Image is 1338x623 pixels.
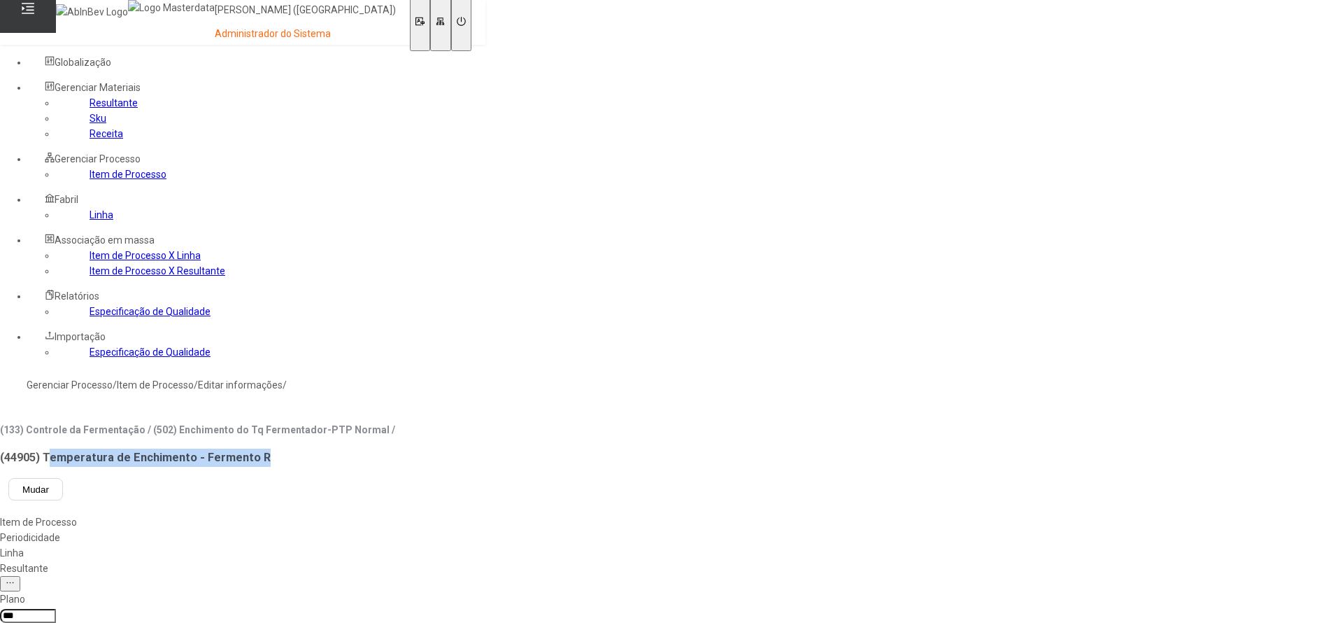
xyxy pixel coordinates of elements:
span: Relatórios [55,290,99,302]
a: Item de Processo [117,379,194,391]
a: Item de Processo X Resultante [90,265,225,276]
span: Globalização [55,57,111,68]
a: Editar informações [198,379,283,391]
span: Gerenciar Processo [55,153,141,164]
a: Item de Processo X Linha [90,250,201,261]
a: Resultante [90,97,138,108]
span: Associação em massa [55,234,155,246]
a: Linha [90,209,113,220]
p: [PERSON_NAME] ([GEOGRAPHIC_DATA]) [215,3,396,17]
a: Sku [90,113,106,124]
span: Fabril [55,194,78,205]
a: Gerenciar Processo [27,379,113,391]
nz-breadcrumb-separator: / [194,379,198,391]
a: Especificação de Qualidade [90,346,211,358]
span: Mudar [22,484,49,495]
span: Importação [55,331,106,342]
a: Item de Processo [90,169,166,180]
button: Mudar [8,478,63,500]
span: Gerenciar Materiais [55,82,141,93]
a: Receita [90,128,123,139]
nz-breadcrumb-separator: / [113,379,117,391]
a: Especificação de Qualidade [90,306,211,317]
p: Administrador do Sistema [215,27,396,41]
img: AbInBev Logo [56,4,128,20]
nz-breadcrumb-separator: / [283,379,287,391]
